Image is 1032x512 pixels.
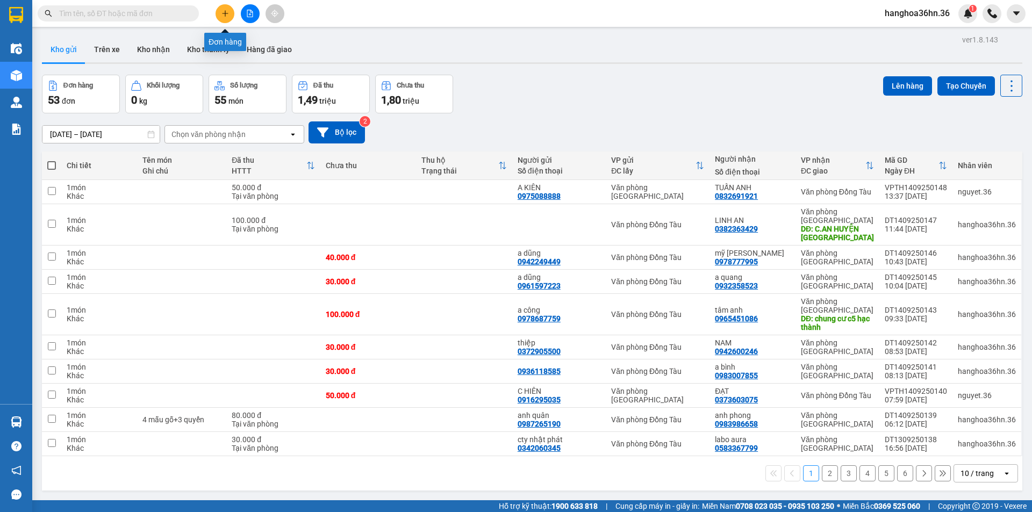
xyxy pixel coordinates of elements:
[113,12,190,26] b: 36 Limousine
[11,70,22,81] img: warehouse-icon
[62,97,75,105] span: đơn
[326,391,411,400] div: 50.000 đ
[715,225,758,233] div: 0382363429
[611,220,704,229] div: Văn phòng Đồng Tàu
[715,444,758,452] div: 0583367799
[326,253,411,262] div: 40.000 đ
[42,126,160,143] input: Select a date range.
[204,33,246,51] div: Đơn hàng
[67,435,132,444] div: 1 món
[246,10,254,17] span: file-add
[232,420,314,428] div: Tại văn phòng
[60,26,244,67] li: 01A03 [GEOGRAPHIC_DATA], [GEOGRAPHIC_DATA] ( bên cạnh cây xăng bến xe phía Bắc cũ)
[518,338,600,347] div: thiệp
[298,93,318,106] span: 1,49
[736,502,834,510] strong: 0708 023 035 - 0935 103 250
[958,161,1016,170] div: Nhân viên
[885,371,947,380] div: 08:13 [DATE]
[232,192,314,200] div: Tại văn phòng
[375,75,453,113] button: Chưa thu1,80 triệu
[958,391,1016,400] div: nguyet.36
[885,249,947,257] div: DT1409250146
[9,7,23,23] img: logo-vxr
[801,249,874,266] div: Văn phòng [GEOGRAPHIC_DATA]
[611,167,696,175] div: ĐC lấy
[67,216,132,225] div: 1 món
[611,439,704,448] div: Văn phòng Đồng Tàu
[801,411,874,428] div: Văn phòng [GEOGRAPHIC_DATA]
[615,500,699,512] span: Cung cấp máy in - giấy in:
[266,4,284,23] button: aim
[962,34,998,46] div: ver 1.8.143
[232,225,314,233] div: Tại văn phòng
[292,75,370,113] button: Đã thu1,49 triệu
[885,420,947,428] div: 06:12 [DATE]
[403,97,419,105] span: triệu
[518,183,600,192] div: A KIÊN
[702,500,834,512] span: Miền Nam
[1002,469,1011,478] svg: open
[241,4,260,23] button: file-add
[67,273,132,282] div: 1 món
[885,363,947,371] div: DT1409250141
[230,82,257,89] div: Số lượng
[841,465,857,481] button: 3
[309,121,365,143] button: Bộ lọc
[13,13,67,67] img: logo.jpg
[958,220,1016,229] div: hanghoa36hn.36
[11,416,22,428] img: warehouse-icon
[67,338,132,347] div: 1 món
[885,306,947,314] div: DT1409250143
[606,152,709,180] th: Toggle SortBy
[961,468,994,479] div: 10 / trang
[715,363,790,371] div: a bình
[611,183,704,200] div: Văn phòng [GEOGRAPHIC_DATA]
[60,67,244,80] li: Hotline: 1900888999
[876,6,958,20] span: hanghoa36hn.36
[897,465,913,481] button: 6
[518,347,561,356] div: 0372905500
[801,188,874,196] div: Văn phòng Đồng Tàu
[271,10,278,17] span: aim
[715,282,758,290] div: 0932358523
[715,387,790,395] div: ĐẠT
[518,249,600,257] div: a dũng
[837,504,840,508] span: ⚪️
[859,465,876,481] button: 4
[715,347,758,356] div: 0942600246
[326,310,411,319] div: 100.000 đ
[715,306,790,314] div: tâm anh
[801,314,874,331] div: DĐ: chung cư c5 hạc thành
[360,116,370,127] sup: 2
[606,500,607,512] span: |
[11,97,22,108] img: warehouse-icon
[381,93,401,106] span: 1,80
[958,439,1016,448] div: hanghoa36hn.36
[131,93,137,106] span: 0
[209,75,286,113] button: Số lượng55món
[518,314,561,323] div: 0978687759
[885,347,947,356] div: 08:53 [DATE]
[289,130,297,139] svg: open
[85,37,128,62] button: Trên xe
[801,156,865,164] div: VP nhận
[67,192,132,200] div: Khác
[611,310,704,319] div: Văn phòng Đồng Tàu
[715,411,790,420] div: anh phong
[518,257,561,266] div: 0942249449
[214,93,226,106] span: 55
[885,444,947,452] div: 16:56 [DATE]
[611,277,704,286] div: Văn phòng Đồng Tàu
[885,273,947,282] div: DT1409250145
[232,156,306,164] div: Đã thu
[518,444,561,452] div: 0342060345
[11,489,21,500] span: message
[232,216,314,225] div: 100.000 đ
[397,82,424,89] div: Chưa thu
[142,415,221,424] div: 4 mẫu gỗ+3 quyển
[801,273,874,290] div: Văn phòng [GEOGRAPHIC_DATA]
[987,9,997,18] img: phone-icon
[518,395,561,404] div: 0916295035
[171,129,246,140] div: Chọn văn phòng nhận
[885,216,947,225] div: DT1409250147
